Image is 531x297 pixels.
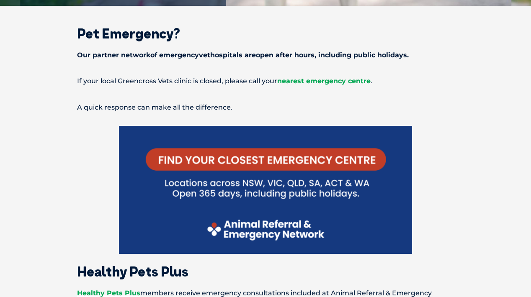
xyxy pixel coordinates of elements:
span: A quick response can make all the difference. [77,103,232,111]
a: Healthy Pets Plus [77,289,140,297]
span: of emergency [150,51,199,59]
span: vet [199,51,210,59]
span: If your local Greencross Vets clinic is closed, please call your [77,77,277,85]
h2: Pet Emergency? [48,27,483,40]
span: Our partner network [77,51,150,59]
span: open after hours, including public holidays. [256,51,409,59]
a: nearest emergency centre [277,77,371,85]
span: are [245,51,256,59]
span: . [371,77,372,85]
h2: Healthy Pets Plus [48,265,483,278]
span: hospitals [210,51,242,59]
img: Find your local emergency centre [119,126,412,253]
